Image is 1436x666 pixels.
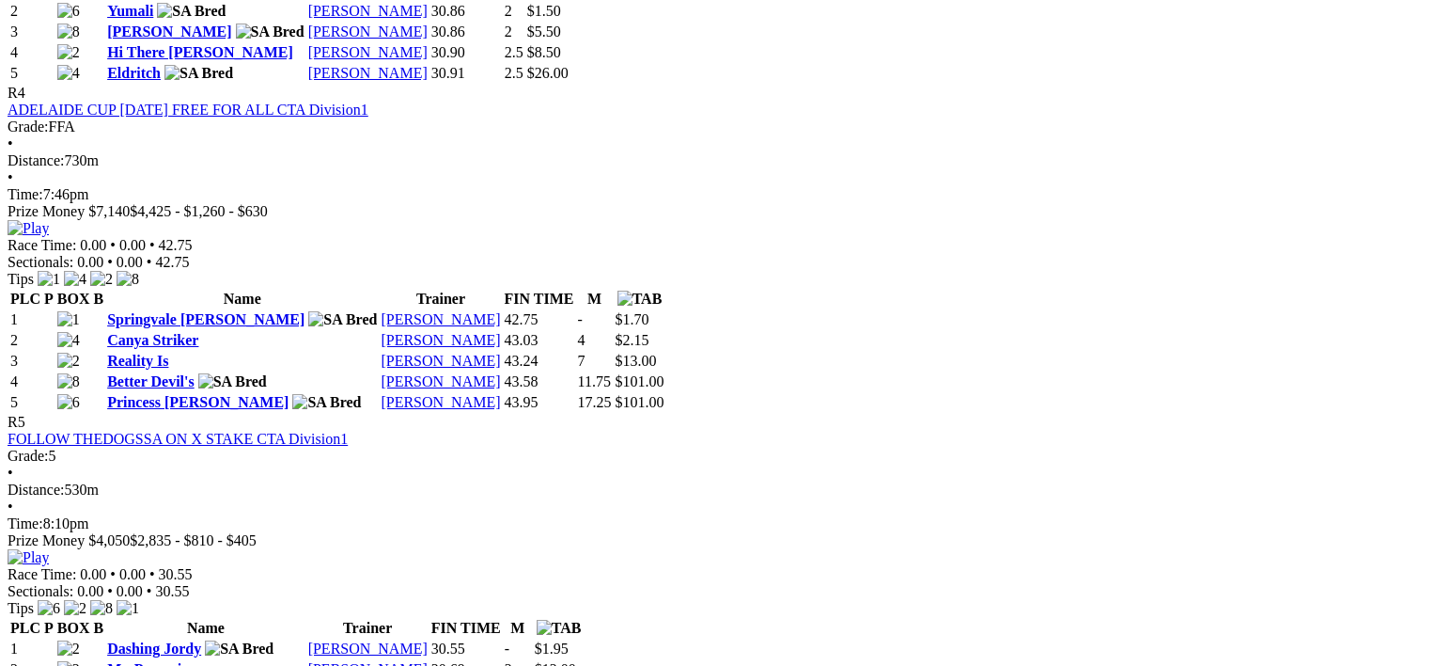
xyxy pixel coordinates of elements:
[236,24,304,40] img: SA Bred
[8,482,64,498] span: Distance:
[308,311,377,328] img: SA Bred
[8,119,49,135] span: Grade:
[9,2,55,21] td: 2
[430,640,502,658] td: 30.55
[381,353,500,369] a: [PERSON_NAME]
[107,394,289,410] a: Princess [PERSON_NAME]
[8,499,13,515] span: •
[527,65,569,81] span: $26.00
[57,44,80,61] img: 2
[537,620,582,637] img: TAB
[577,394,611,410] text: 17.25
[57,620,90,636] span: BOX
[77,254,103,270] span: 0.00
[505,3,512,19] text: 2
[380,290,501,309] th: Trainer
[8,566,76,582] span: Race Time:
[9,64,55,83] td: 5
[308,24,428,40] a: [PERSON_NAME]
[107,3,153,19] a: Yumali
[615,373,663,389] span: $101.00
[527,24,561,40] span: $5.50
[57,3,80,20] img: 6
[8,102,368,118] a: ADELAIDE CUP [DATE] FREE FOR ALL CTA Division1
[9,352,55,371] td: 3
[577,332,585,348] text: 4
[57,291,90,307] span: BOX
[576,290,612,309] th: M
[117,583,143,599] span: 0.00
[577,353,585,369] text: 7
[8,414,25,430] span: R5
[8,119,1414,135] div: FFA
[615,332,648,348] span: $2.15
[10,620,40,636] span: PLC
[119,566,146,582] span: 0.00
[617,291,663,308] img: TAB
[430,43,502,62] td: 30.90
[8,583,73,599] span: Sectionals:
[106,290,378,309] th: Name
[8,482,1414,499] div: 530m
[504,310,575,329] td: 42.75
[8,220,49,237] img: Play
[117,600,139,617] img: 1
[430,23,502,41] td: 30.86
[505,65,523,81] text: 2.5
[9,23,55,41] td: 3
[381,394,500,410] a: [PERSON_NAME]
[77,583,103,599] span: 0.00
[57,641,80,658] img: 2
[615,353,656,369] span: $13.00
[93,620,103,636] span: B
[8,532,1414,549] div: Prize Money $4,050
[577,311,582,327] text: -
[504,352,575,371] td: 43.24
[107,641,201,657] a: Dashing Jordy
[8,135,13,151] span: •
[155,254,189,270] span: 42.75
[110,237,116,253] span: •
[107,332,198,348] a: Canya Striker
[10,291,40,307] span: PLC
[504,331,575,350] td: 43.03
[504,290,575,309] th: FIN TIME
[504,373,575,391] td: 43.58
[155,583,189,599] span: 30.55
[8,431,348,447] a: FOLLOW THEDOGSSA ON X STAKE CTA Division1
[57,373,80,390] img: 8
[381,332,500,348] a: [PERSON_NAME]
[107,65,161,81] a: Eldritch
[504,619,532,638] th: M
[8,515,1414,532] div: 8:10pm
[8,186,43,202] span: Time:
[8,152,1414,169] div: 730m
[381,373,500,389] a: [PERSON_NAME]
[90,600,113,617] img: 8
[117,254,143,270] span: 0.00
[57,394,80,411] img: 6
[38,600,60,617] img: 6
[107,353,168,369] a: Reality Is
[8,85,25,101] span: R4
[8,203,1414,220] div: Prize Money $7,140
[107,583,113,599] span: •
[149,237,155,253] span: •
[107,311,304,327] a: Springvale [PERSON_NAME]
[93,291,103,307] span: B
[147,254,152,270] span: •
[527,3,561,19] span: $1.50
[430,2,502,21] td: 30.86
[8,237,76,253] span: Race Time:
[9,393,55,412] td: 5
[527,44,561,60] span: $8.50
[107,373,195,389] a: Better Devil's
[9,43,55,62] td: 4
[90,271,113,288] img: 2
[8,186,1414,203] div: 7:46pm
[9,310,55,329] td: 1
[292,394,361,411] img: SA Bred
[307,619,429,638] th: Trainer
[9,640,55,658] td: 1
[130,203,268,219] span: $4,425 - $1,260 - $630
